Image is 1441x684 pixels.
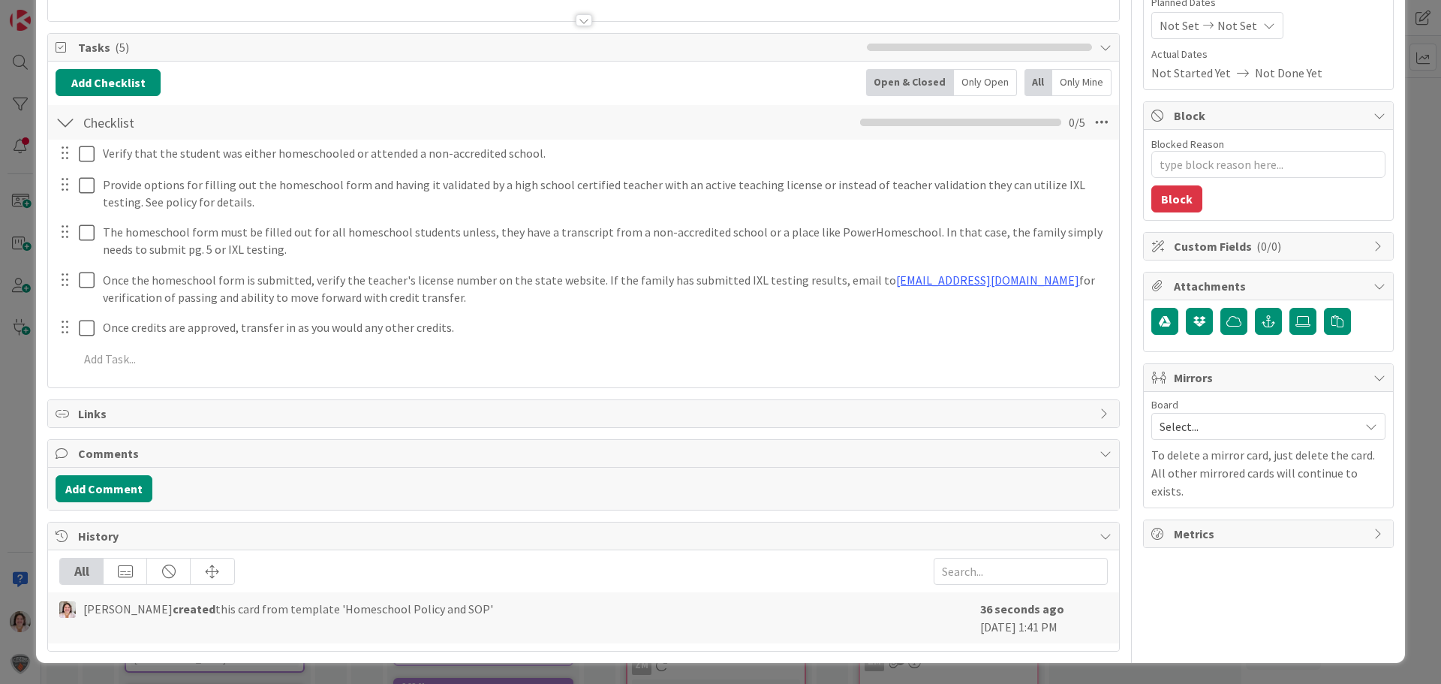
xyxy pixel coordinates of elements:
span: [PERSON_NAME] this card from template 'Homeschool Policy and SOP' [83,600,493,618]
span: Not Started Yet [1151,64,1231,82]
span: Not Set [1160,17,1199,35]
span: Metrics [1174,525,1366,543]
span: ( 0/0 ) [1256,239,1281,254]
span: History [78,527,1092,545]
p: Verify that the student was either homeschooled or attended a non-accredited school. [103,145,1109,162]
p: Provide options for filling out the homeschool form and having it validated by a high school cert... [103,176,1109,210]
b: created [173,601,215,616]
span: Attachments [1174,277,1366,295]
span: Mirrors [1174,369,1366,387]
p: Once credits are approved, transfer in as you would any other credits. [103,319,1109,336]
div: Only Open [954,69,1017,96]
span: Tasks [78,38,859,56]
p: The homeschool form must be filled out for all homeschool students unless, they have a transcript... [103,224,1109,258]
span: Select... [1160,416,1352,437]
span: Comments [78,444,1092,463]
button: Add Comment [56,475,152,502]
input: Add Checklist... [78,109,416,136]
button: Add Checklist [56,69,161,96]
input: Search... [934,558,1108,585]
span: 0 / 5 [1069,113,1085,131]
div: Open & Closed [866,69,954,96]
span: Board [1151,399,1178,410]
span: ( 5 ) [115,40,129,55]
div: All [60,559,104,584]
div: Only Mine [1052,69,1112,96]
span: Not Done Yet [1255,64,1322,82]
span: Actual Dates [1151,47,1385,62]
span: Custom Fields [1174,237,1366,255]
button: Block [1151,185,1202,212]
p: Once the homeschool form is submitted, verify the teacher's license number on the state website. ... [103,272,1109,306]
span: Links [78,405,1092,423]
div: [DATE] 1:41 PM [980,600,1108,636]
div: All [1024,69,1052,96]
p: To delete a mirror card, just delete the card. All other mirrored cards will continue to exists. [1151,446,1385,500]
span: Block [1174,107,1366,125]
a: [EMAIL_ADDRESS][DOMAIN_NAME] [896,273,1079,288]
label: Blocked Reason [1151,137,1224,151]
b: 36 seconds ago [980,601,1064,616]
img: EW [59,601,76,618]
span: Not Set [1217,17,1257,35]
